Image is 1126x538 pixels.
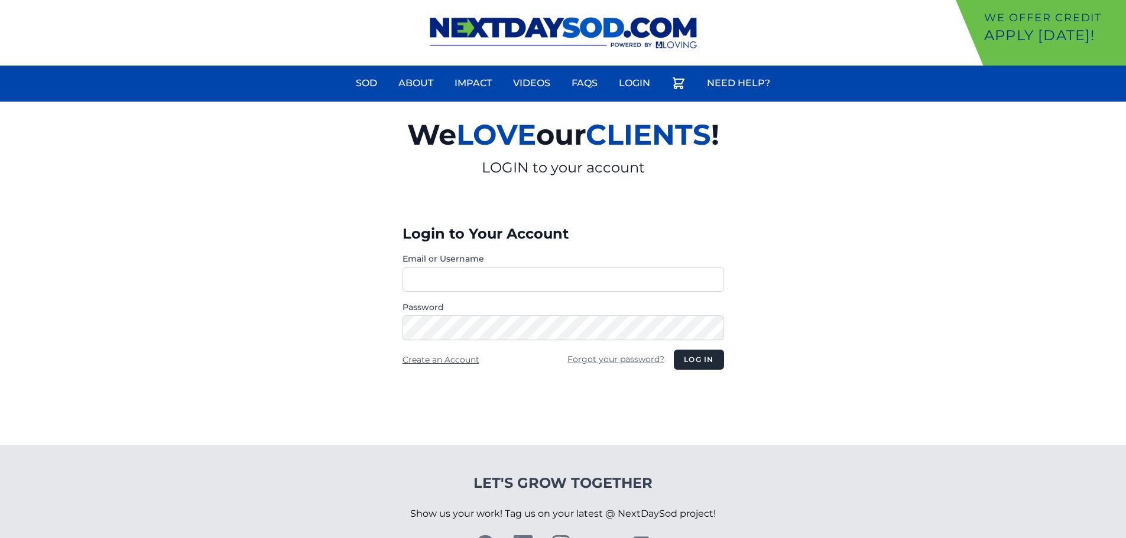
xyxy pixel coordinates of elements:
label: Password [403,301,724,313]
h3: Login to Your Account [403,224,724,243]
a: Login [612,69,657,97]
p: LOGIN to your account [270,158,856,177]
a: Create an Account [403,354,479,365]
p: We offer Credit [984,9,1121,26]
a: Need Help? [700,69,777,97]
p: Show us your work! Tag us on your latest @ NextDaySod project! [410,493,716,535]
a: FAQs [564,69,605,97]
a: Videos [506,69,557,97]
a: Impact [447,69,499,97]
span: LOVE [456,118,536,152]
p: Apply [DATE]! [984,26,1121,45]
a: Sod [349,69,384,97]
a: Forgot your password? [567,354,664,364]
button: Log in [674,350,723,370]
h2: We our ! [270,111,856,158]
a: About [391,69,440,97]
span: CLIENTS [586,118,711,152]
label: Email or Username [403,253,724,265]
h4: Let's Grow Together [410,474,716,493]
